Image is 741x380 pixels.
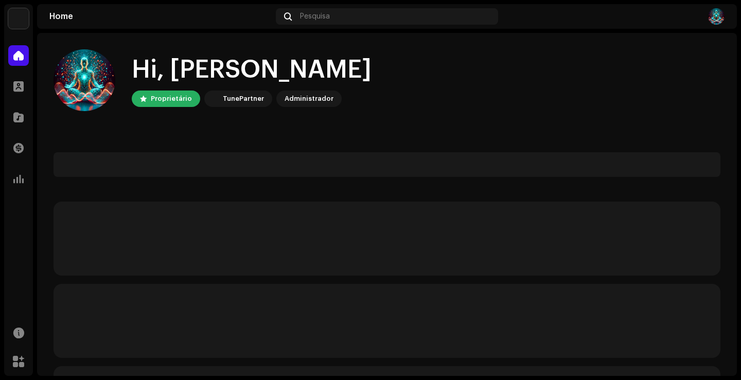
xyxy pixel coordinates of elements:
[300,12,330,21] span: Pesquisa
[285,93,333,105] div: Administrador
[8,8,29,29] img: bb549e82-3f54-41b5-8d74-ce06bd45c366
[206,93,219,105] img: bb549e82-3f54-41b5-8d74-ce06bd45c366
[49,12,272,21] div: Home
[223,93,264,105] div: TunePartner
[132,53,372,86] div: Hi, [PERSON_NAME]
[151,93,192,105] div: Proprietário
[708,8,725,25] img: 44e4230b-3e53-4685-8595-1c0431aa021d
[54,49,115,111] img: 44e4230b-3e53-4685-8595-1c0431aa021d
